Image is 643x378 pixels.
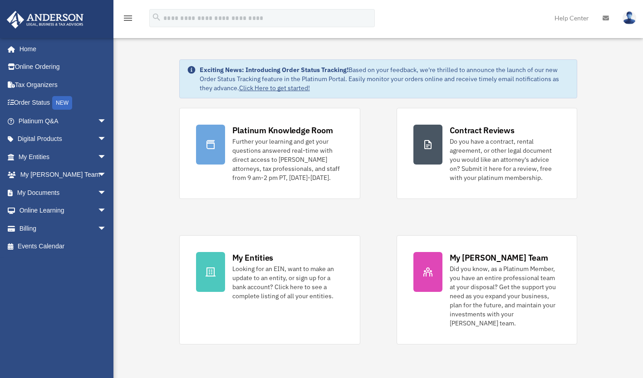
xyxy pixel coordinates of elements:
[52,96,72,110] div: NEW
[397,108,578,199] a: Contract Reviews Do you have a contract, rental agreement, or other legal document you would like...
[152,12,162,22] i: search
[123,16,133,24] a: menu
[4,11,86,29] img: Anderson Advisors Platinum Portal
[450,137,561,182] div: Do you have a contract, rental agreement, or other legal document you would like an attorney's ad...
[6,130,120,148] a: Digital Productsarrow_drop_down
[450,252,548,263] div: My [PERSON_NAME] Team
[98,184,116,202] span: arrow_drop_down
[6,237,120,256] a: Events Calendar
[232,137,344,182] div: Further your learning and get your questions answered real-time with direct access to [PERSON_NAM...
[200,66,348,74] strong: Exciting News: Introducing Order Status Tracking!
[98,130,116,149] span: arrow_drop_down
[6,202,120,220] a: Online Learningarrow_drop_down
[98,202,116,220] span: arrow_drop_down
[239,84,310,92] a: Click Here to get started!
[179,108,360,199] a: Platinum Knowledge Room Further your learning and get your questions answered real-time with dire...
[232,252,273,263] div: My Entities
[232,125,333,136] div: Platinum Knowledge Room
[98,166,116,184] span: arrow_drop_down
[6,40,116,58] a: Home
[450,125,515,136] div: Contract Reviews
[6,94,120,112] a: Order StatusNEW
[6,148,120,166] a: My Entitiesarrow_drop_down
[6,76,120,94] a: Tax Organizers
[6,219,120,237] a: Billingarrow_drop_down
[200,65,570,92] div: Based on your feedback, we're thrilled to announce the launch of our new Order Status Tracking fe...
[179,235,360,344] a: My Entities Looking for an EIN, want to make an update to an entity, or sign up for a bank accoun...
[6,112,120,130] a: Platinum Q&Aarrow_drop_down
[98,219,116,238] span: arrow_drop_down
[123,13,133,24] i: menu
[6,58,120,76] a: Online Ordering
[232,264,344,300] div: Looking for an EIN, want to make an update to an entity, or sign up for a bank account? Click her...
[397,235,578,344] a: My [PERSON_NAME] Team Did you know, as a Platinum Member, you have an entire professional team at...
[98,148,116,166] span: arrow_drop_down
[98,112,116,131] span: arrow_drop_down
[6,184,120,202] a: My Documentsarrow_drop_down
[450,264,561,328] div: Did you know, as a Platinum Member, you have an entire professional team at your disposal? Get th...
[6,166,120,184] a: My [PERSON_NAME] Teamarrow_drop_down
[623,11,636,24] img: User Pic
